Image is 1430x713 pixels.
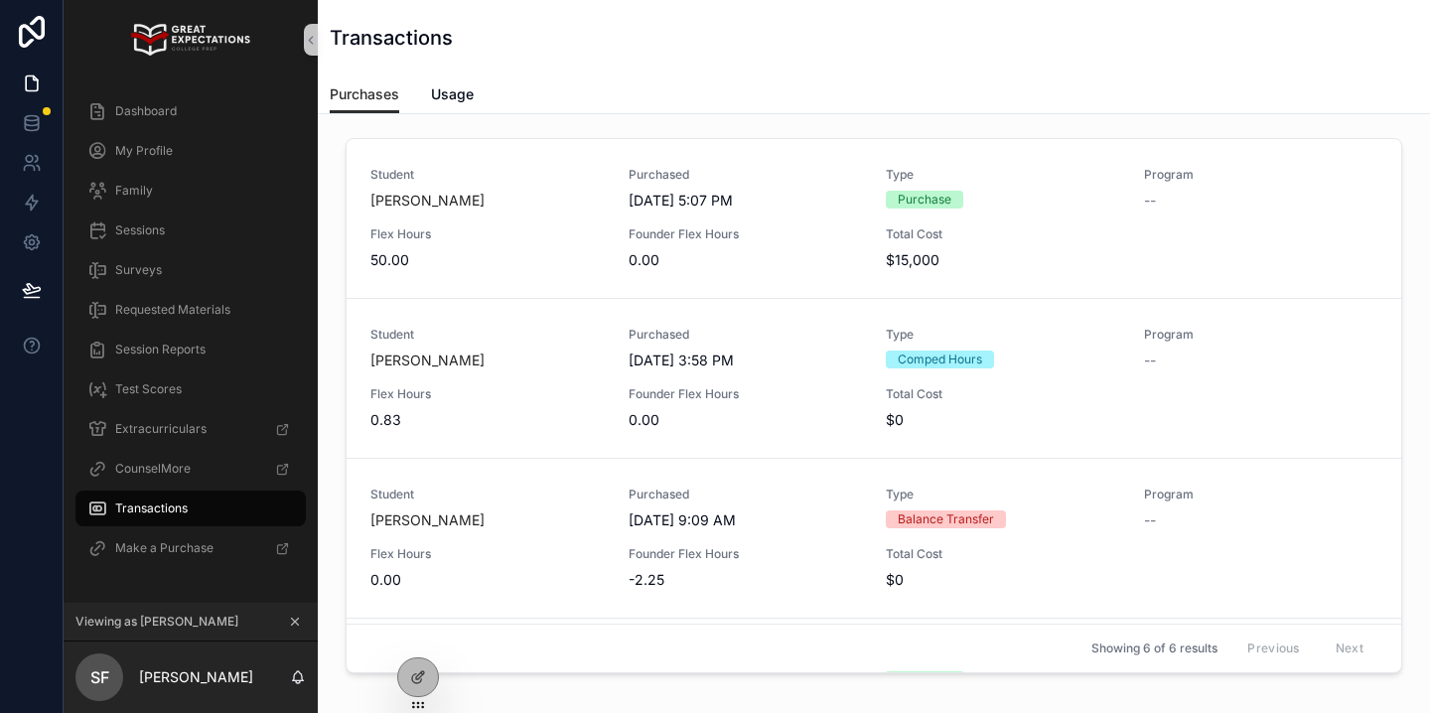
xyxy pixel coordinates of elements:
span: Purchased [629,327,863,343]
span: Student [370,327,605,343]
span: Flex Hours [370,226,605,242]
span: Purchased [629,167,863,183]
span: Type [886,487,1120,502]
span: 0.00 [629,250,863,270]
span: $0 [886,410,1120,430]
span: Type [886,327,1120,343]
span: Transactions [115,500,188,516]
a: [PERSON_NAME] [370,510,485,530]
span: Program [1144,327,1378,343]
span: 0.00 [629,410,863,430]
span: Requested Materials [115,302,230,318]
span: Program [1144,487,1378,502]
a: Transactions [75,491,306,526]
span: Sessions [115,222,165,238]
h1: Transactions [330,24,453,52]
a: Surveys [75,252,306,288]
span: Test Scores [115,381,182,397]
span: Founder Flex Hours [629,226,863,242]
span: Viewing as [PERSON_NAME] [75,614,238,630]
span: My Profile [115,143,173,159]
div: Comped Hours [898,351,982,368]
a: Usage [431,76,474,116]
a: Make a Purchase [75,530,306,566]
span: [DATE] 3:58 PM [629,351,863,370]
div: Purchase [898,191,951,209]
a: Extracurriculars [75,411,306,447]
span: -- [1144,510,1156,530]
span: Founder Flex Hours [629,546,863,562]
span: Type [886,167,1120,183]
a: My Profile [75,133,306,169]
span: Founder Flex Hours [629,386,863,402]
span: SF [90,665,109,689]
span: Total Cost [886,226,1120,242]
span: Showing 6 of 6 results [1091,641,1217,656]
a: [PERSON_NAME] [370,351,485,370]
span: Purchases [330,84,399,104]
span: Program [1144,167,1378,183]
span: Flex Hours [370,386,605,402]
span: Dashboard [115,103,177,119]
a: Sessions [75,213,306,248]
span: -- [1144,351,1156,370]
span: 0.83 [370,410,605,430]
a: [PERSON_NAME] [370,191,485,211]
span: 0.00 [370,570,605,590]
span: CounselMore [115,461,191,477]
span: Student [370,167,605,183]
span: Purchased [629,487,863,502]
a: Purchases [330,76,399,114]
a: Family [75,173,306,209]
p: [PERSON_NAME] [139,667,253,687]
span: Flex Hours [370,546,605,562]
span: Family [115,183,153,199]
span: [DATE] 5:07 PM [629,191,863,211]
span: Extracurriculars [115,421,207,437]
a: CounselMore [75,451,306,487]
span: 50.00 [370,250,605,270]
span: $15,000 [886,250,1120,270]
span: Make a Purchase [115,540,214,556]
img: App logo [131,24,249,56]
span: Session Reports [115,342,206,357]
span: -- [1144,191,1156,211]
a: Dashboard [75,93,306,129]
span: $0 [886,570,1120,590]
span: Total Cost [886,386,1120,402]
a: Requested Materials [75,292,306,328]
span: Usage [431,84,474,104]
span: -2.25 [629,570,863,590]
div: scrollable content [64,79,318,603]
a: Test Scores [75,371,306,407]
span: Student [370,487,605,502]
span: [DATE] 9:09 AM [629,510,863,530]
span: Total Cost [886,546,1120,562]
span: Surveys [115,262,162,278]
div: Balance Transfer [898,510,994,528]
a: Session Reports [75,332,306,367]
